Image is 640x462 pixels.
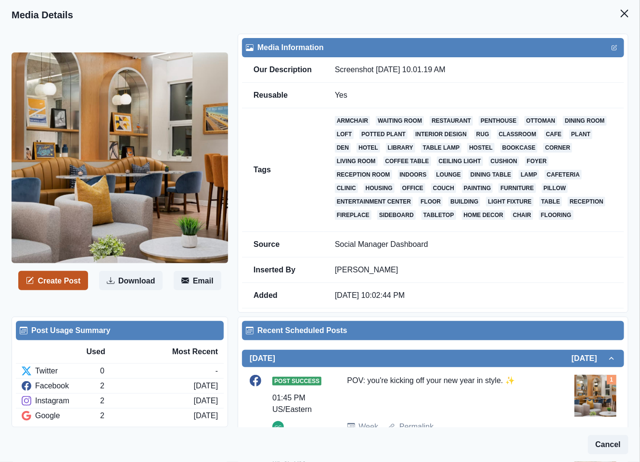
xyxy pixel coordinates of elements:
[607,375,616,385] div: Total Media Attached
[335,197,413,206] a: entertainment center
[335,266,398,274] a: [PERSON_NAME]
[615,4,634,23] button: Close
[335,170,392,180] a: reception room
[194,410,218,422] div: [DATE]
[609,42,620,53] button: Edit
[431,183,456,193] a: couch
[22,395,100,407] div: Instagram
[242,108,323,232] td: Tags
[467,143,495,153] a: hostel
[399,421,434,433] a: Permalink
[568,197,605,206] a: reception
[194,380,218,392] div: [DATE]
[335,183,358,193] a: clinic
[525,156,549,166] a: foyer
[100,365,215,377] div: 0
[499,183,536,193] a: furniture
[242,283,323,308] td: Added
[545,170,582,180] a: cafeteria
[323,83,624,108] td: Yes
[246,325,620,336] div: Recent Scheduled Posts
[174,271,221,290] button: Email
[22,365,100,377] div: Twitter
[194,395,218,407] div: [DATE]
[469,170,513,180] a: dining table
[377,210,416,220] a: sideboard
[489,156,519,166] a: cushion
[419,197,443,206] a: floor
[216,365,218,377] div: -
[588,435,628,454] button: Cancel
[376,116,424,126] a: waiting room
[335,129,354,139] a: loft
[22,410,100,422] div: Google
[323,283,624,308] td: [DATE] 10:02:44 PM
[242,57,323,83] td: Our Description
[462,210,506,220] a: home decor
[421,143,461,153] a: table lamp
[474,129,491,139] a: rug
[437,156,483,166] a: ceiling light
[435,170,463,180] a: lounge
[99,271,163,290] button: Download
[242,257,323,283] td: Inserted By
[539,197,562,206] a: table
[100,395,193,407] div: 2
[100,380,193,392] div: 2
[511,210,533,220] a: chair
[422,210,456,220] a: tabletop
[242,83,323,108] td: Reusable
[359,129,408,139] a: potted plant
[335,116,370,126] a: armchair
[22,380,100,392] div: Facebook
[12,52,228,264] img: ittv7lppgbn2fahkriwt
[335,143,351,153] a: den
[275,421,282,433] div: Gizelle Carlos
[479,116,519,126] a: penthouse
[384,156,431,166] a: coffee table
[100,410,193,422] div: 2
[400,183,425,193] a: office
[335,156,378,166] a: living room
[152,346,218,358] div: Most Recent
[242,350,624,367] button: [DATE][DATE]
[272,377,321,385] span: Post Success
[542,183,568,193] a: pillow
[430,116,473,126] a: restaurant
[272,392,320,415] div: 01:45 PM US/Eastern
[413,129,469,139] a: interior design
[543,143,572,153] a: corner
[525,116,557,126] a: ottoman
[386,143,415,153] a: library
[87,346,153,358] div: Used
[575,375,616,417] img: ittv7lppgbn2fahkriwt
[364,183,395,193] a: housing
[539,210,573,220] a: flooring
[544,129,564,139] a: cafe
[500,143,538,153] a: bookcase
[335,240,613,249] p: Social Manager Dashboard
[250,354,275,363] h2: [DATE]
[335,210,371,220] a: fireplace
[519,170,539,180] a: lamp
[246,42,620,53] div: Media Information
[448,197,480,206] a: building
[242,232,323,257] td: Source
[359,421,379,433] a: Week
[323,57,624,83] td: Screenshot [DATE] 10.01.19 AM
[497,129,538,139] a: classroom
[18,271,88,290] button: Create Post
[357,143,380,153] a: hotel
[569,129,592,139] a: plant
[462,183,493,193] a: painting
[563,116,607,126] a: dining room
[486,197,534,206] a: light fixture
[20,325,220,336] div: Post Usage Summary
[572,354,607,363] h2: [DATE]
[398,170,429,180] a: indoors
[347,375,549,413] div: POV: you're kicking off your new year in style. ✨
